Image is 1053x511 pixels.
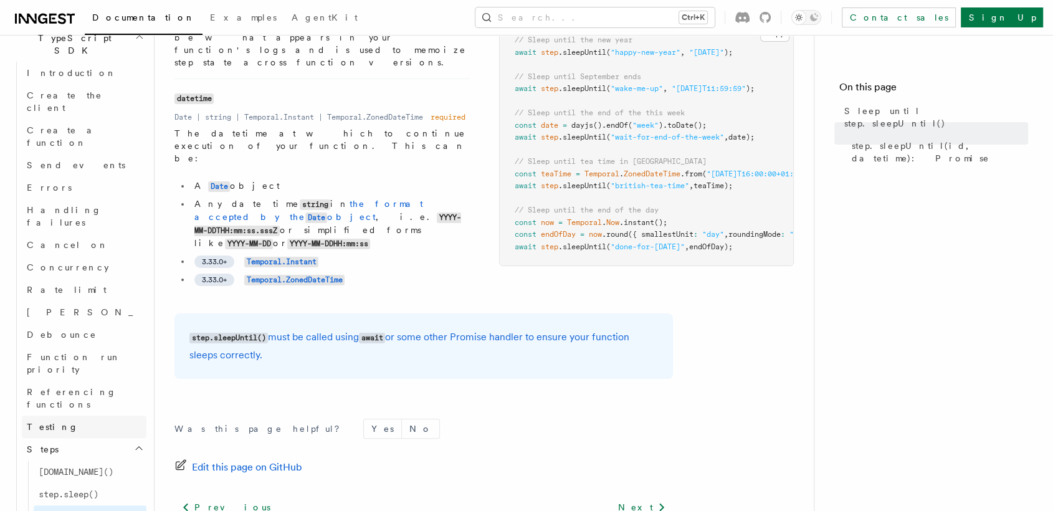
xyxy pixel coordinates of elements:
p: The datetime at which to continue execution of your function. This can be: [174,127,469,165]
span: "day" [702,230,724,239]
span: step.sleep() [39,489,98,499]
span: ); [724,48,733,57]
code: Date [305,213,327,223]
span: Introduction [27,68,117,78]
button: No [402,419,439,438]
span: Sleep until step.sleepUntil() [844,105,1028,130]
span: Now [606,218,619,227]
span: const [515,170,536,178]
span: "ceil" [789,230,816,239]
span: Temporal [567,218,602,227]
span: .sleepUntil [558,133,606,141]
span: Errors [27,183,72,193]
a: Create a function [22,119,146,154]
span: await [515,84,536,93]
button: Yes [364,419,401,438]
a: Sleep until step.sleepUntil() [839,100,1028,135]
span: ( [606,48,611,57]
span: "[DATE]T16:00:00+01:00[[GEOGRAPHIC_DATA]/[GEOGRAPHIC_DATA]]" [707,170,968,178]
li: A object [191,179,469,193]
code: step.sleepUntil() [189,333,268,343]
a: Cancel on [22,234,146,256]
a: Handling failures [22,199,146,234]
span: 3.33.0+ [202,257,227,267]
span: await [515,48,536,57]
span: "happy-new-year" [611,48,680,57]
span: step [541,84,558,93]
a: Date [208,181,230,191]
span: Cancel on [27,240,108,250]
span: Examples [210,12,277,22]
span: // Sleep until September ends [515,72,641,81]
span: Referencing functions [27,387,117,409]
span: "[DATE]T11:59:59" [672,84,746,93]
span: , [680,48,685,57]
a: Testing [22,416,146,438]
span: .sleepUntil [558,242,606,251]
span: . [602,218,606,227]
span: ({ smallestUnit [628,230,693,239]
a: Referencing functions [22,381,146,416]
span: Testing [27,422,79,432]
span: : [781,230,785,239]
span: step [541,242,558,251]
a: [PERSON_NAME] [22,301,146,323]
span: .from [680,170,702,178]
span: "[DATE]" [689,48,724,57]
code: Temporal.ZonedDateTime [244,275,345,285]
a: Temporal.ZonedDateTime [244,274,345,284]
span: , [685,242,689,251]
span: .sleepUntil [558,48,606,57]
span: const [515,121,536,130]
span: date); [728,133,755,141]
span: = [576,170,580,178]
h4: On this page [839,80,1028,100]
a: Documentation [85,4,202,35]
span: // Sleep until the end of the this week [515,108,685,117]
span: await [515,242,536,251]
button: Search...Ctrl+K [475,7,715,27]
span: Create a function [27,125,101,148]
span: 3.33.0+ [202,275,227,285]
span: now [541,218,554,227]
span: const [515,218,536,227]
button: Toggle dark mode [791,10,821,25]
span: Handling failures [27,205,102,227]
span: Temporal [584,170,619,178]
a: the format accepted by theDateobject [194,199,423,222]
span: Edit this page on GitHub [192,459,302,476]
span: . [619,170,624,178]
span: ( [606,133,611,141]
span: step [541,181,558,190]
a: Concurrency [22,256,146,279]
span: .round [602,230,628,239]
code: YYYY-MM-DDHH:mm:ss [287,239,370,249]
span: : [693,230,698,239]
span: AgentKit [292,12,358,22]
span: // Sleep until the new year [515,36,632,44]
span: TypeScript SDK [10,32,135,57]
span: .endOf [602,121,628,130]
span: , [724,133,728,141]
p: The ID of the step. This will be what appears in your function's logs and is used to memoize step... [174,19,469,69]
span: .instant [619,218,654,227]
span: teaTime); [693,181,733,190]
span: "week" [632,121,659,130]
span: dayjs [571,121,593,130]
span: ); [746,84,755,93]
span: Create the client [27,90,102,113]
span: ( [628,121,632,130]
span: Debounce [27,330,97,340]
span: ( [606,84,611,93]
span: (); [654,218,667,227]
span: ZonedDateTime [624,170,680,178]
span: await [515,133,536,141]
span: Concurrency [27,262,109,272]
span: ) [659,121,663,130]
span: roundingMode [728,230,781,239]
code: YYYY-MM-DDTHH:mm:ss.sssZ [194,213,461,236]
span: , [663,84,667,93]
span: , [724,230,728,239]
a: Contact sales [842,7,956,27]
dd: Date | string | Temporal.Instant | Temporal.ZonedDateTime [174,112,423,122]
